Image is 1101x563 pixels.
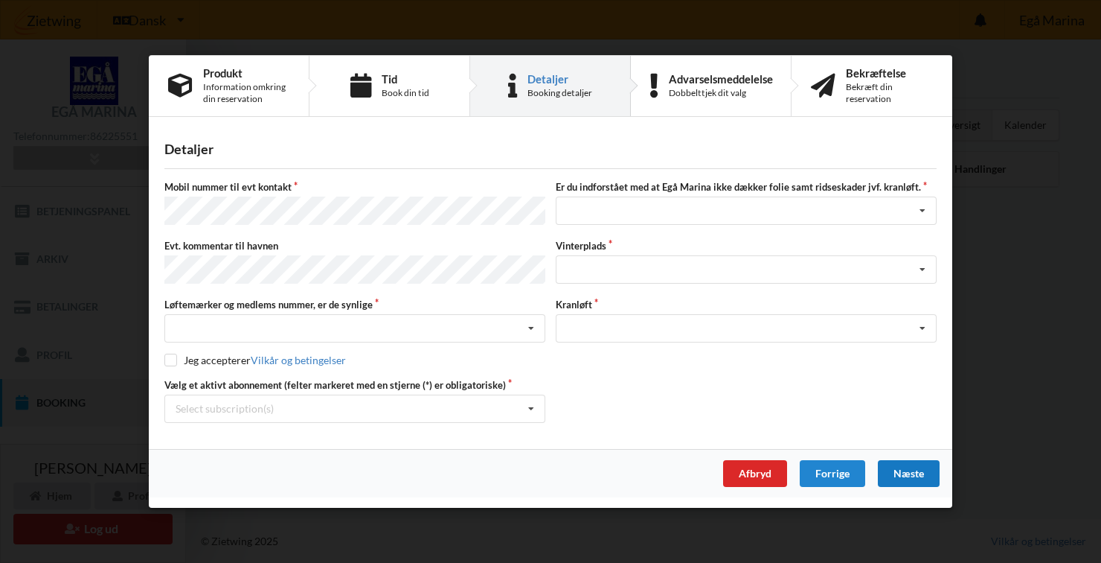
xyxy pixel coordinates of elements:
label: Vinterplads [556,239,937,252]
label: Løftemærker og medlems nummer, er de synlige [164,298,545,311]
div: Dobbelttjek dit valg [669,87,773,99]
div: Bekræftelse [846,67,933,79]
label: Evt. kommentar til havnen [164,239,545,252]
div: Book din tid [382,87,429,99]
div: Detaljer [164,141,937,158]
div: Bekræft din reservation [846,81,933,105]
label: Vælg et aktivt abonnement (felter markeret med en stjerne (*) er obligatoriske) [164,378,545,392]
div: Detaljer [527,73,592,85]
div: Select subscription(s) [176,402,274,415]
label: Er du indforstået med at Egå Marina ikke dækker folie samt ridseskader jvf. kranløft. [556,180,937,194]
div: Information omkring din reservation [203,81,289,105]
div: Produkt [203,67,289,79]
div: Booking detaljer [527,87,592,99]
a: Vilkår og betingelser [251,354,346,366]
div: Forrige [800,460,865,487]
label: Kranløft [556,298,937,311]
label: Mobil nummer til evt kontakt [164,180,545,194]
label: Jeg accepterer [164,354,346,366]
div: Tid [382,73,429,85]
div: Advarselsmeddelelse [669,73,773,85]
div: Afbryd [723,460,787,487]
div: Næste [878,460,940,487]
